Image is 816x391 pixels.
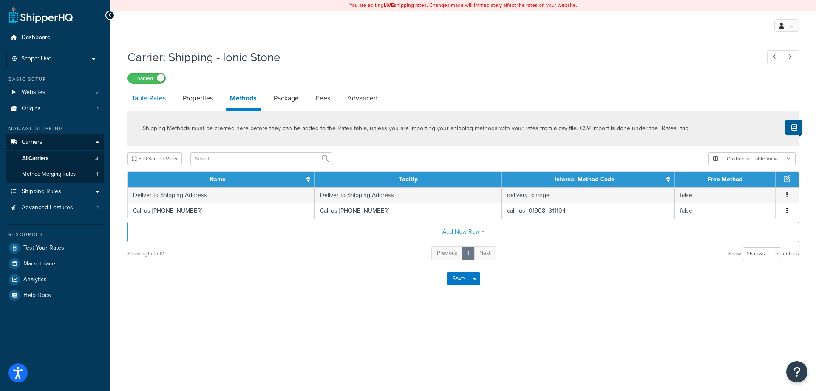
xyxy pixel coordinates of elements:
[178,88,217,108] a: Properties
[6,256,104,271] a: Marketplace
[315,187,502,203] td: Deliver to Shipping Address
[728,248,741,260] span: Show
[675,187,776,203] td: false
[6,272,104,287] a: Analytics
[474,246,496,260] a: Next
[22,34,51,41] span: Dashboard
[462,246,475,260] a: 1
[21,55,51,63] span: Scope: Live
[708,152,796,165] button: Customize Table View
[479,249,490,257] span: Next
[502,187,675,203] td: delivery_charge
[127,248,164,260] div: Showing 1 to 2 of 2
[431,246,463,260] a: Previous
[22,105,41,112] span: Origins
[315,172,502,187] th: Tooltip
[6,200,104,216] li: Advanced Features
[127,222,799,242] button: Add New Row +
[6,125,104,132] div: Manage Shipping
[269,88,303,108] a: Package
[127,152,182,165] button: Full Screen View
[96,171,98,178] span: 1
[767,50,784,64] a: Previous Record
[785,120,802,135] button: Show Help Docs
[384,1,394,9] b: LIVE
[142,124,690,133] p: Shipping Methods must be created here before they can be added to the Rates table, unless you are...
[128,187,315,203] td: Deliver to Shipping Address
[23,276,47,283] span: Analytics
[22,89,45,96] span: Websites
[783,248,799,260] span: entries
[6,151,104,166] a: AllCarriers3
[96,89,99,96] span: 2
[22,171,76,178] span: Method Merging Rules
[6,101,104,117] a: Origins1
[6,85,104,100] a: Websites2
[127,49,751,66] h1: Carrier: Shipping - Ionic Stone
[128,73,165,83] label: Enabled
[97,105,99,112] span: 1
[343,88,382,108] a: Advanced
[555,175,615,184] a: Internal Method Code
[6,134,104,150] a: Carriers
[786,361,807,382] button: Open Resource Center
[6,200,104,216] a: Advanced Features1
[437,249,457,257] span: Previous
[23,245,64,252] span: Test Your Rates
[6,184,104,200] a: Shipping Rules
[6,166,104,182] a: Method Merging Rules1
[6,30,104,46] a: Dashboard
[315,203,502,219] td: Call us [PHONE_NUMBER]
[6,288,104,303] a: Help Docs
[127,88,170,108] a: Table Rates
[210,175,226,184] a: Name
[783,50,799,64] a: Next Record
[6,240,104,256] a: Test Your Rates
[675,172,776,187] th: Free Method
[6,231,104,238] div: Resources
[22,139,42,146] span: Carriers
[6,85,104,100] li: Websites
[23,292,51,299] span: Help Docs
[6,76,104,83] div: Basic Setup
[97,204,99,211] span: 1
[22,204,73,211] span: Advanced Features
[226,88,261,111] a: Methods
[95,155,98,162] span: 3
[22,155,48,162] span: All Carriers
[6,101,104,117] li: Origins
[6,166,104,182] li: Method Merging Rules
[190,152,332,165] input: Search
[447,272,470,285] button: Save
[6,134,104,183] li: Carriers
[502,203,675,219] td: call_us_01908_311104
[312,88,334,108] a: Fees
[22,188,61,195] span: Shipping Rules
[128,203,315,219] td: Call us [PHONE_NUMBER]
[675,203,776,219] td: false
[23,260,55,268] span: Marketplace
